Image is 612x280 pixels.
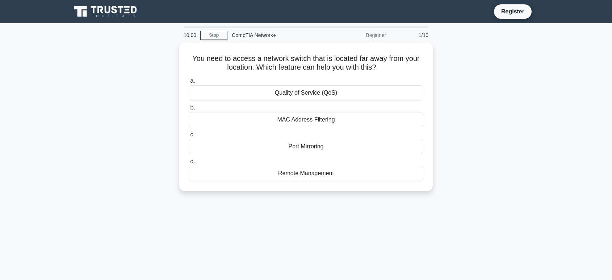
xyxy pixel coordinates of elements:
[200,31,227,40] a: Stop
[189,112,423,127] div: MAC Address Filtering
[390,28,433,42] div: 1/10
[189,85,423,100] div: Quality of Service (QoS)
[227,28,327,42] div: CompTIA Network+
[189,166,423,181] div: Remote Management
[497,7,529,16] a: Register
[190,131,194,137] span: c.
[179,28,200,42] div: 10:00
[327,28,390,42] div: Beginner
[190,78,195,84] span: a.
[190,104,195,111] span: b.
[189,139,423,154] div: Port Mirroring
[188,54,424,72] h5: You need to access a network switch that is located far away from your location. Which feature ca...
[190,158,195,164] span: d.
